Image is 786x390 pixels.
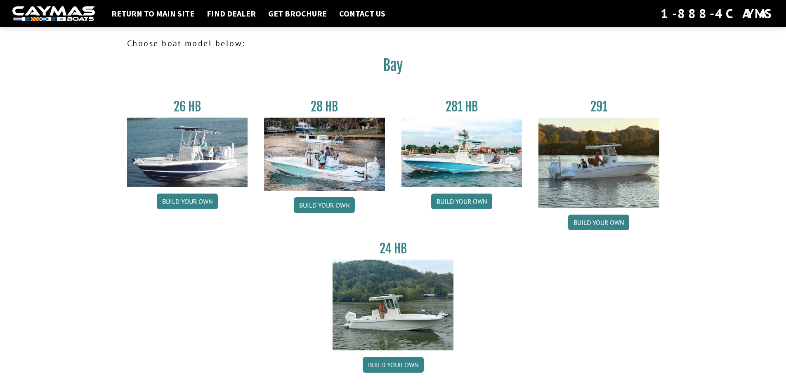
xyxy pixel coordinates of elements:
h3: 26 HB [127,99,248,114]
img: 24_HB_thumbnail.jpg [333,260,453,350]
a: Build your own [294,197,355,213]
p: Choose boat model below: [127,37,659,50]
a: Get Brochure [264,8,331,19]
img: white-logo-c9c8dbefe5ff5ceceb0f0178aa75bf4bb51f6bca0971e226c86eb53dfe498488.png [12,6,95,21]
div: 1-888-4CAYMAS [661,5,774,23]
img: 28_hb_thumbnail_for_caymas_connect.jpg [264,118,385,191]
h3: 24 HB [333,241,453,256]
a: Build your own [157,194,218,209]
h3: 28 HB [264,99,385,114]
a: Build your own [431,194,492,209]
a: Contact Us [335,8,389,19]
h3: 281 HB [401,99,522,114]
a: Build your own [568,215,629,230]
h2: Bay [127,56,659,79]
img: 28-hb-twin.jpg [401,118,522,187]
h3: 291 [538,99,659,114]
a: Find Dealer [203,8,260,19]
img: 26_new_photo_resized.jpg [127,118,248,187]
img: 291_Thumbnail.jpg [538,118,659,208]
a: Build your own [363,357,424,373]
a: Return to main site [107,8,198,19]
